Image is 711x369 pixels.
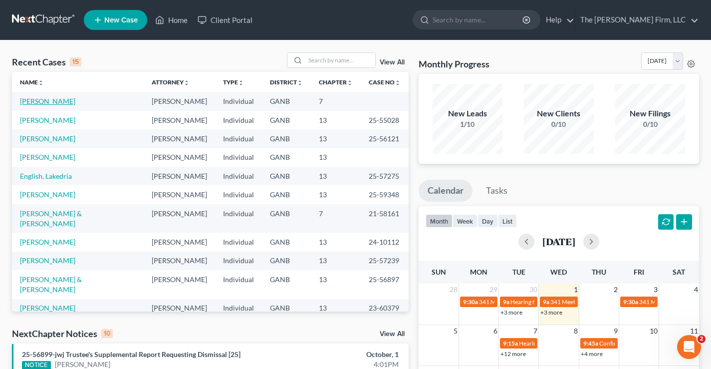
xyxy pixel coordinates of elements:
[311,92,361,110] td: 7
[477,214,498,228] button: day
[262,299,311,318] td: GANB
[215,148,262,167] td: Individual
[519,340,597,347] span: Hearing for [PERSON_NAME]
[22,350,240,359] a: 25-56899-jwj Trustee's Supplemental Report Requesting Dismissal [25]
[453,214,477,228] button: week
[144,252,215,270] td: [PERSON_NAME]
[361,167,409,185] td: 25-57275
[426,214,453,228] button: month
[215,129,262,148] td: Individual
[215,233,262,251] td: Individual
[592,268,606,276] span: Thu
[347,80,353,86] i: unfold_more
[215,270,262,299] td: Individual
[215,299,262,318] td: Individual
[20,97,75,105] a: [PERSON_NAME]
[541,11,574,29] a: Help
[150,11,193,29] a: Home
[470,268,487,276] span: Mon
[540,309,562,316] a: +3 more
[20,209,82,228] a: [PERSON_NAME] & [PERSON_NAME]
[144,233,215,251] td: [PERSON_NAME]
[550,298,640,306] span: 341 Meeting for [PERSON_NAME]
[369,78,401,86] a: Case Nounfold_more
[311,270,361,299] td: 13
[20,134,75,143] a: [PERSON_NAME]
[311,204,361,233] td: 7
[488,284,498,296] span: 29
[262,270,311,299] td: GANB
[583,340,598,347] span: 9:45a
[144,299,215,318] td: [PERSON_NAME]
[512,268,525,276] span: Tue
[262,204,311,233] td: GANB
[361,233,409,251] td: 24-10112
[12,56,81,68] div: Recent Cases
[500,350,526,358] a: +12 more
[20,275,82,294] a: [PERSON_NAME] & [PERSON_NAME]
[581,350,603,358] a: +4 more
[573,325,579,337] span: 8
[144,185,215,204] td: [PERSON_NAME]
[433,10,524,29] input: Search by name...
[215,204,262,233] td: Individual
[689,325,699,337] span: 11
[698,335,706,343] span: 2
[20,78,44,86] a: Nameunfold_more
[144,148,215,167] td: [PERSON_NAME]
[380,331,405,338] a: View All
[492,325,498,337] span: 6
[575,11,699,29] a: The [PERSON_NAME] Firm, LLC
[20,256,75,265] a: [PERSON_NAME]
[532,325,538,337] span: 7
[262,129,311,148] td: GANB
[498,214,517,228] button: list
[262,252,311,270] td: GANB
[215,111,262,129] td: Individual
[144,92,215,110] td: [PERSON_NAME]
[503,340,518,347] span: 9:15a
[361,270,409,299] td: 25-56897
[634,268,644,276] span: Fri
[311,148,361,167] td: 13
[20,116,75,124] a: [PERSON_NAME]
[573,284,579,296] span: 1
[649,325,659,337] span: 10
[419,180,473,202] a: Calendar
[20,304,75,312] a: [PERSON_NAME]
[297,80,303,86] i: unfold_more
[144,111,215,129] td: [PERSON_NAME]
[262,111,311,129] td: GANB
[380,59,405,66] a: View All
[223,78,244,86] a: Typeunfold_more
[311,185,361,204] td: 13
[262,148,311,167] td: GANB
[238,80,244,86] i: unfold_more
[433,108,502,119] div: New Leads
[270,78,303,86] a: Districtunfold_more
[361,129,409,148] td: 25-56121
[477,180,516,202] a: Tasks
[528,284,538,296] span: 30
[395,80,401,86] i: unfold_more
[280,350,399,360] div: October, 1
[361,252,409,270] td: 25-57239
[262,167,311,185] td: GANB
[693,284,699,296] span: 4
[673,268,685,276] span: Sat
[503,298,509,306] span: 9a
[215,167,262,185] td: Individual
[361,185,409,204] td: 25-59348
[152,78,190,86] a: Attorneyunfold_more
[319,78,353,86] a: Chapterunfold_more
[463,298,478,306] span: 9:30a
[524,119,594,129] div: 0/10
[361,299,409,318] td: 23-60379
[262,185,311,204] td: GANB
[311,129,361,148] td: 13
[361,204,409,233] td: 21-58161
[613,284,619,296] span: 2
[623,298,638,306] span: 9:30a
[677,335,701,359] iframe: Intercom live chat
[101,329,113,338] div: 10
